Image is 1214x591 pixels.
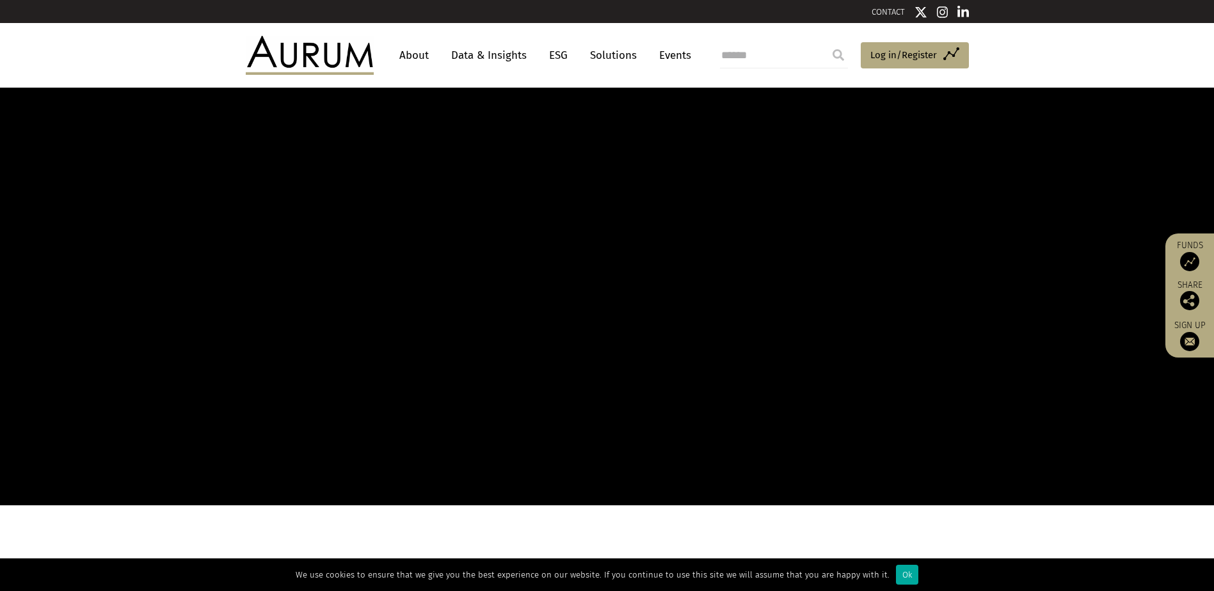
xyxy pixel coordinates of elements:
[393,43,435,67] a: About
[957,6,969,19] img: Linkedin icon
[1180,332,1199,351] img: Sign up to our newsletter
[543,43,574,67] a: ESG
[896,565,918,585] div: Ok
[914,6,927,19] img: Twitter icon
[246,36,374,74] img: Aurum
[861,42,969,69] a: Log in/Register
[1172,240,1208,271] a: Funds
[445,43,533,67] a: Data & Insights
[653,43,691,67] a: Events
[584,43,643,67] a: Solutions
[1172,281,1208,310] div: Share
[870,47,937,63] span: Log in/Register
[937,6,948,19] img: Instagram icon
[1180,291,1199,310] img: Share this post
[826,42,851,68] input: Submit
[872,7,905,17] a: CONTACT
[1180,252,1199,271] img: Access Funds
[1172,320,1208,351] a: Sign up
